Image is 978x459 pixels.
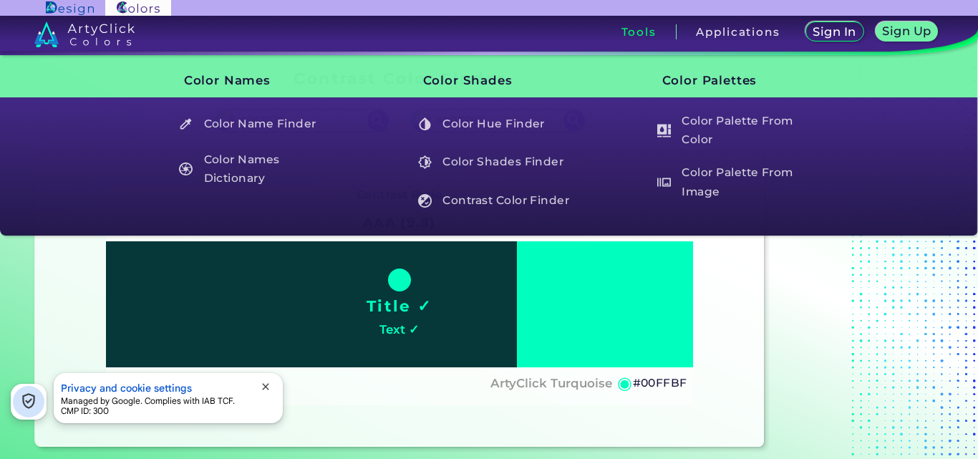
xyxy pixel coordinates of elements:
h5: ◉ [617,375,633,392]
img: icon_color_names_dictionary_white.svg [179,163,193,176]
h3: Applications [696,26,780,37]
h3: Color Palettes [638,63,818,99]
h5: Sign Up [885,26,929,37]
h5: #00FFBF [633,374,687,392]
a: Color Hue Finder [410,110,579,137]
img: icon_color_contrast_white.svg [418,194,432,208]
img: icon_color_name_finder_white.svg [179,117,193,131]
img: icon_col_pal_col_white.svg [657,124,671,137]
a: Sign In [808,23,861,41]
h3: Tools [621,26,657,37]
h5: Sign In [815,26,853,37]
h4: Text ✓ [379,319,419,340]
img: icon_color_hue_white.svg [418,117,432,131]
h5: Color Palette From Color [651,110,818,151]
a: Sign Up [878,23,935,41]
iframe: Advertisement [770,64,949,453]
a: Color Names Dictionary [171,149,340,190]
h5: Color Name Finder [173,110,339,137]
a: Contrast Color Finder [410,187,579,214]
h3: Color Shades [399,63,579,99]
h4: ArtyClick Turquoise [490,373,612,394]
a: Color Palette From Color [649,110,818,151]
a: Color Shades Finder [410,149,579,176]
img: logo_artyclick_colors_white.svg [34,21,135,47]
h5: Color Shades Finder [412,149,578,176]
h5: Color Palette From Image [651,162,818,203]
h5: Contrast Color Finder [412,187,578,214]
h5: Color Names Dictionary [173,149,339,190]
img: icon_palette_from_image_white.svg [657,175,671,189]
h5: Color Hue Finder [412,110,578,137]
img: ArtyClick Design logo [46,1,94,15]
h3: Color Names [160,63,340,99]
a: Color Name Finder [171,110,340,137]
a: Color Palette From Image [649,162,818,203]
img: icon_color_shades_white.svg [418,155,432,169]
h1: Title ✓ [367,295,432,317]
